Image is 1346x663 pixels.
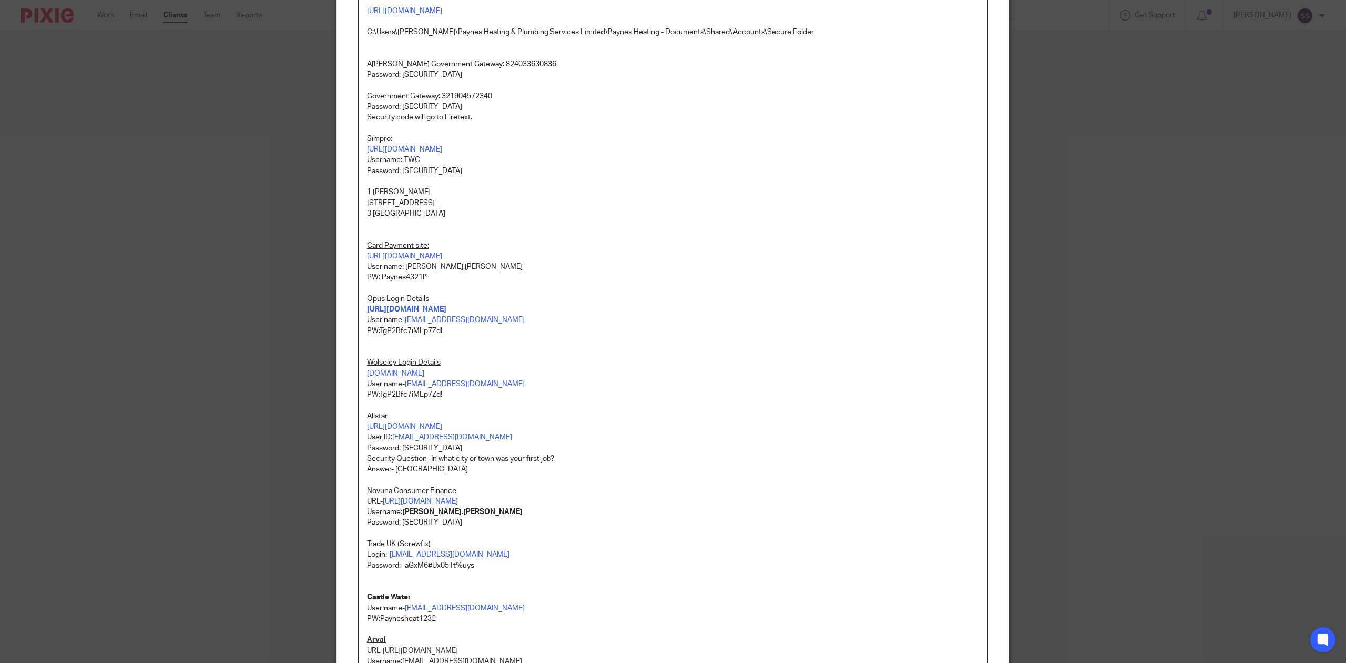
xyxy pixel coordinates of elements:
[367,306,446,313] a: [URL][DOMAIN_NAME]
[367,359,441,366] u: Wolseley Login Details
[367,549,979,560] p: Login:-
[372,61,503,68] u: [PERSON_NAME] Government Gateway
[402,508,523,516] strong: [PERSON_NAME].[PERSON_NAME]
[367,370,424,377] a: [DOMAIN_NAME]
[367,7,442,15] a: [URL][DOMAIN_NAME]
[367,454,979,464] p: Security Question- In what city or town was your first job?
[405,316,525,324] a: [EMAIL_ADDRESS][DOMAIN_NAME]
[367,187,979,197] p: 1 [PERSON_NAME]
[367,59,979,69] p: A : 824033630836
[367,155,979,165] p: Username: TWC
[367,69,979,80] p: Password: [SECURITY_DATA]
[367,135,392,143] u: Simpro:
[405,605,525,612] a: [EMAIL_ADDRESS][DOMAIN_NAME]
[367,540,431,548] u: Trade UK (Screwfix)
[367,242,429,249] u: Card Payment site:
[405,380,525,388] a: [EMAIL_ADDRESS][DOMAIN_NAME]
[367,91,979,102] p: : 321904572340
[367,646,979,656] p: URL-
[367,208,979,219] p: 3 [GEOGRAPHIC_DATA]
[367,517,979,528] p: Password: [SECURITY_DATA]
[367,262,979,272] p: User name: [PERSON_NAME].[PERSON_NAME]
[367,112,979,123] p: Security code will go to Firetext.
[392,434,512,441] a: [EMAIL_ADDRESS][DOMAIN_NAME]
[390,551,509,558] a: [EMAIL_ADDRESS][DOMAIN_NAME]
[367,272,979,432] p: PW: Paynes4321!* User name- PW:TgP2Bfc7iMLp7Zd! User name- PW:TgP2Bfc7iMLp7Zd!
[367,93,439,100] u: Government Gateway
[367,594,411,601] u: Castle Water
[367,496,979,507] p: URL-
[367,198,979,208] p: [STREET_ADDRESS]
[367,146,442,153] a: [URL][DOMAIN_NAME]
[367,102,979,112] p: Password: [SECURITY_DATA]
[367,464,979,475] p: Answer- [GEOGRAPHIC_DATA]
[367,295,429,303] u: Opus Login Details
[383,647,458,655] a: [URL][DOMAIN_NAME]
[367,636,386,644] u: Arval
[367,253,442,260] a: [URL][DOMAIN_NAME]
[383,498,458,505] a: [URL][DOMAIN_NAME]
[367,27,979,37] p: C:\Users\[PERSON_NAME]\Paynes Heating & Plumbing Services Limited\Paynes Heating - Documents\Shar...
[367,423,442,430] a: [URL][DOMAIN_NAME]
[367,507,979,517] p: Username:
[367,487,456,495] u: Novuna Consumer Finance
[367,560,979,571] p: Password:- aGxM6#Ux05Tt%uys
[367,432,979,454] p: User ID: Password: [SECURITY_DATA]
[367,413,388,420] u: Allstar
[367,166,979,176] p: Password: [SECURITY_DATA]
[367,603,979,625] p: User name- PW:Paynesheat123£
